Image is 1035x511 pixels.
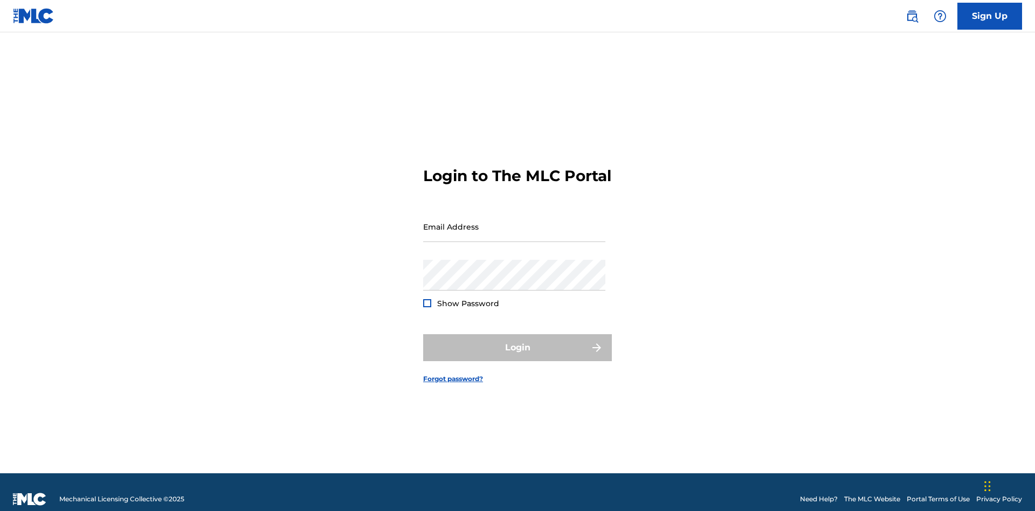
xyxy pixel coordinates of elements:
[423,374,483,384] a: Forgot password?
[844,494,900,504] a: The MLC Website
[437,299,499,308] span: Show Password
[13,8,54,24] img: MLC Logo
[907,494,970,504] a: Portal Terms of Use
[984,470,991,502] div: Drag
[59,494,184,504] span: Mechanical Licensing Collective © 2025
[957,3,1022,30] a: Sign Up
[800,494,838,504] a: Need Help?
[929,5,951,27] div: Help
[976,494,1022,504] a: Privacy Policy
[981,459,1035,511] iframe: Chat Widget
[934,10,947,23] img: help
[13,493,46,506] img: logo
[906,10,919,23] img: search
[901,5,923,27] a: Public Search
[423,167,611,185] h3: Login to The MLC Portal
